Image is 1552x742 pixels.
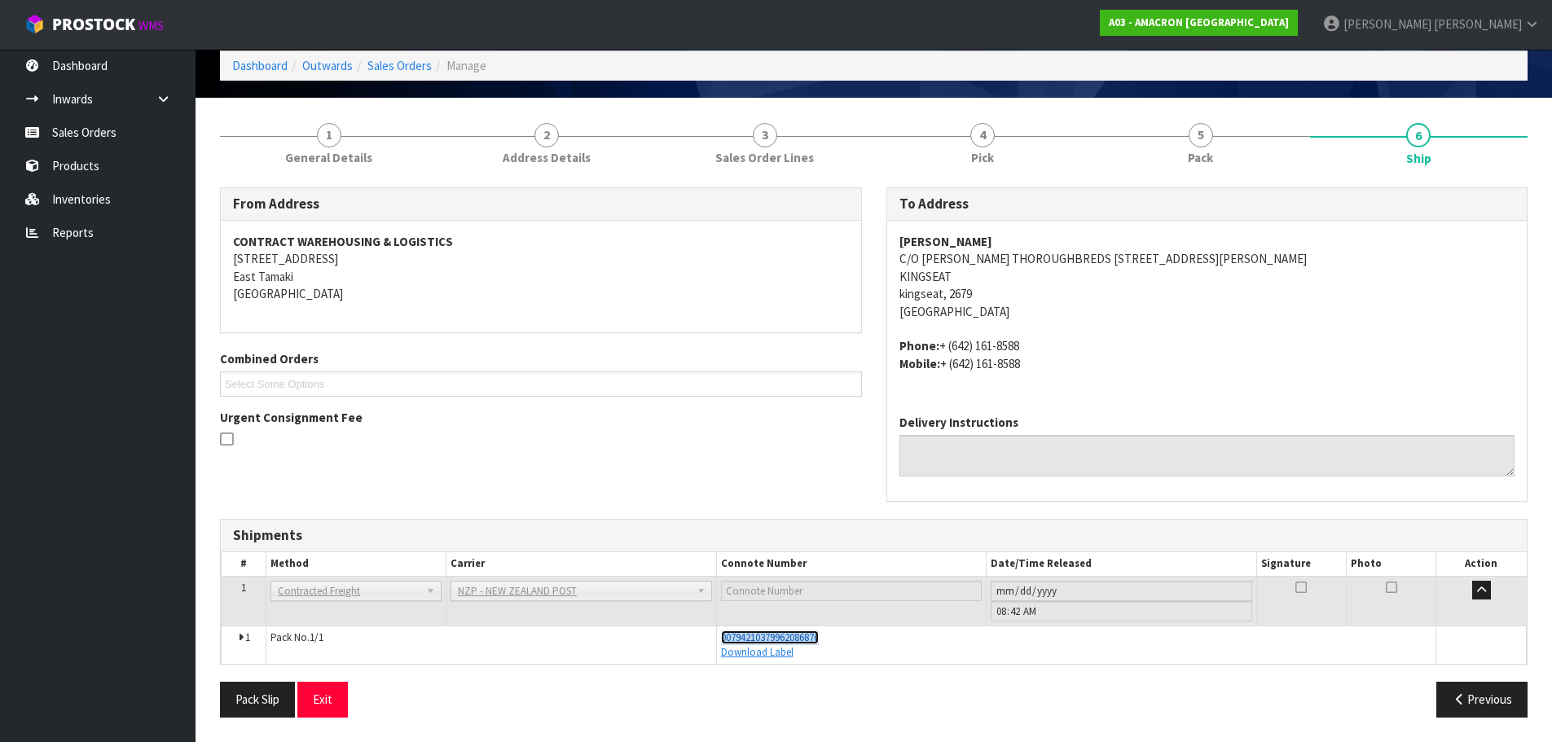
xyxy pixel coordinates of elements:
[899,337,1515,372] address: + (642) 161-8588 + (642) 161-8588
[899,233,1515,320] address: C/O [PERSON_NAME] THOROUGHBREDS [STREET_ADDRESS][PERSON_NAME] KINGSEAT kingseat, 2679 [GEOGRAPHIC...
[1436,552,1527,576] th: Action
[232,58,288,73] a: Dashboard
[233,233,849,303] address: [STREET_ADDRESS] East Tamaki [GEOGRAPHIC_DATA]
[1188,149,1213,166] span: Pack
[222,552,266,576] th: #
[1406,150,1431,167] span: Ship
[245,630,250,644] span: 1
[1189,123,1213,147] span: 5
[899,196,1515,212] h3: To Address
[971,149,994,166] span: Pick
[1434,16,1522,32] span: [PERSON_NAME]
[266,626,716,664] td: Pack No.
[987,552,1256,576] th: Date/Time Released
[1436,682,1528,717] button: Previous
[233,528,1515,543] h3: Shipments
[367,58,432,73] a: Sales Orders
[716,552,986,576] th: Connote Number
[446,58,486,73] span: Manage
[458,582,689,601] span: NZP - NEW ZEALAND POST
[278,582,420,601] span: Contracted Freight
[220,409,363,426] label: Urgent Consignment Fee
[721,630,819,644] a: 00794210379962086876
[310,630,323,644] span: 1/1
[1406,123,1431,147] span: 6
[721,581,982,601] input: Connote Number
[721,645,794,659] a: Download Label
[241,581,246,595] span: 1
[899,356,940,371] strong: mobile
[285,149,372,166] span: General Details
[317,123,341,147] span: 1
[233,234,453,249] strong: CONTRACT WAREHOUSING & LOGISTICS
[220,175,1528,729] span: Ship
[1256,552,1346,576] th: Signature
[220,682,295,717] button: Pack Slip
[899,414,1018,431] label: Delivery Instructions
[302,58,353,73] a: Outwards
[1343,16,1431,32] span: [PERSON_NAME]
[138,18,164,33] small: WMS
[24,14,45,34] img: cube-alt.png
[970,123,995,147] span: 4
[899,338,939,353] strong: phone
[899,234,992,249] strong: [PERSON_NAME]
[1347,552,1436,576] th: Photo
[266,552,446,576] th: Method
[233,196,849,212] h3: From Address
[297,682,348,717] button: Exit
[220,350,319,367] label: Combined Orders
[1109,15,1289,29] strong: A03 - AMACRON [GEOGRAPHIC_DATA]
[446,552,716,576] th: Carrier
[503,149,591,166] span: Address Details
[52,14,135,35] span: ProStock
[715,149,814,166] span: Sales Order Lines
[753,123,777,147] span: 3
[534,123,559,147] span: 2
